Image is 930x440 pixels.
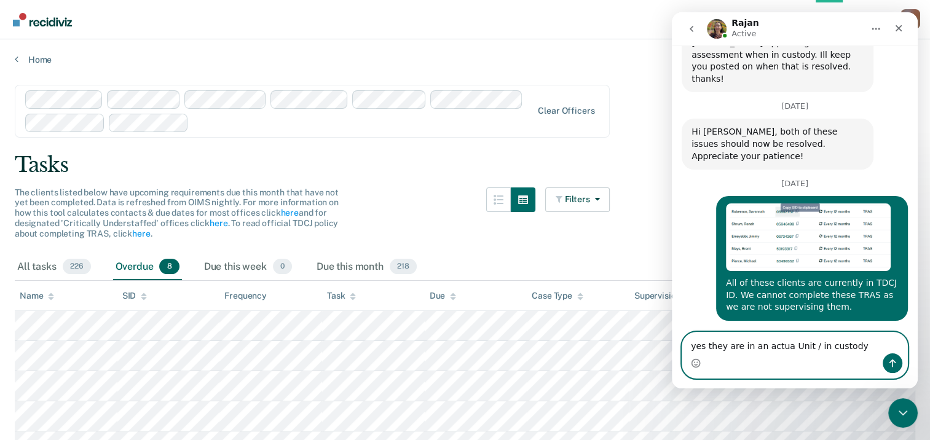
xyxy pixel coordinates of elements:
img: Recidiviz [13,13,72,26]
span: The clients listed below have upcoming requirements due this month that have not yet been complet... [15,187,339,238]
span: 218 [390,259,417,275]
div: Due [430,291,457,301]
iframe: Intercom live chat [672,12,918,388]
span: 226 [63,259,91,275]
button: Profile dropdown button [900,9,920,29]
div: Due this month218 [314,254,419,281]
div: SID [122,291,148,301]
span: 0 [273,259,292,275]
div: Clear officers [538,106,594,116]
div: All tasks226 [15,254,93,281]
div: Frequency [224,291,267,301]
span: 8 [159,259,179,275]
div: Name [20,291,54,301]
div: Overdue8 [113,254,182,281]
a: here [210,218,227,228]
a: here [280,208,298,218]
div: Tasks [15,152,915,178]
button: Filters [545,187,610,212]
div: Task [327,291,356,301]
div: Case Type [532,291,583,301]
div: R R [900,9,920,29]
a: here [132,229,150,238]
div: Due this week0 [202,254,294,281]
div: Supervision Level [634,291,715,301]
a: Home [15,54,915,65]
iframe: Intercom live chat [888,398,918,428]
